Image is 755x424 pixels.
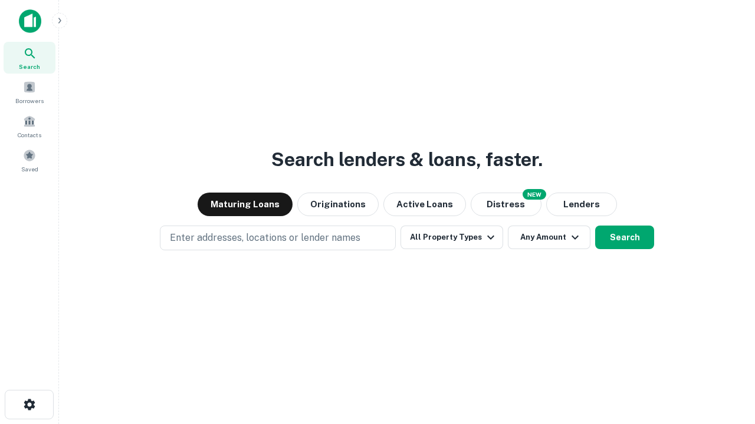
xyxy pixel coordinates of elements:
[508,226,590,249] button: Any Amount
[471,193,541,216] button: Search distressed loans with lien and other non-mortgage details.
[696,330,755,386] iframe: Chat Widget
[18,130,41,140] span: Contacts
[198,193,293,216] button: Maturing Loans
[401,226,503,249] button: All Property Types
[19,62,40,71] span: Search
[4,144,55,176] a: Saved
[4,42,55,74] a: Search
[523,189,546,200] div: NEW
[170,231,360,245] p: Enter addresses, locations or lender names
[160,226,396,250] button: Enter addresses, locations or lender names
[297,193,379,216] button: Originations
[4,76,55,108] a: Borrowers
[4,110,55,142] a: Contacts
[383,193,466,216] button: Active Loans
[271,145,543,174] h3: Search lenders & loans, faster.
[19,9,41,33] img: capitalize-icon.png
[15,96,44,105] span: Borrowers
[546,193,617,216] button: Lenders
[21,164,38,174] span: Saved
[595,226,654,249] button: Search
